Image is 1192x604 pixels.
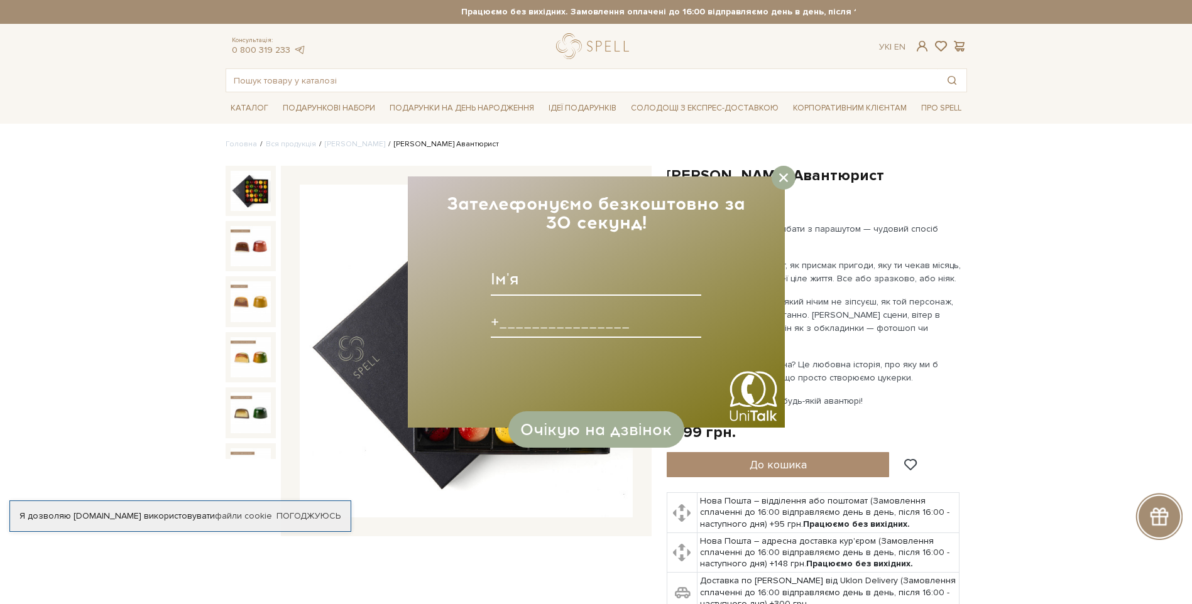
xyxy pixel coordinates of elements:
span: Подарунки на День народження [385,99,539,118]
span: Про Spell [916,99,966,118]
a: callback [728,371,779,421]
span: До кошика [750,458,807,472]
p: [PERSON_NAME] Авантюрист, як присмак пригоди, яку ти чекав місяць, планував рік, а мріяв про неї ... [667,259,961,285]
span: Очікую на дзвінок [520,420,671,439]
b: Працюємо без вихідних. [803,519,910,529]
span: Подарункові набори [278,99,380,118]
button: Пошук товару у каталозі [938,69,966,92]
a: файли cookie [215,510,272,521]
img: Сет цукерок Авантюрист [231,448,271,488]
img: Сет цукерок Авантюрист [231,337,271,377]
div: Я дозволяю [DOMAIN_NAME] використовувати [10,510,351,522]
a: logo [556,33,635,59]
a: 0 800 319 233 [232,45,290,55]
input: +________________ [491,305,701,338]
p: Spell — надійний партнер у будь-якій авантюрі! [667,394,961,407]
a: En [894,41,905,52]
p: А смак цукерки вишня-бузина? Це любовна історія, про яку ми б написали книжку, але поки що просто... [667,358,961,384]
img: UniTalk [728,371,779,421]
span: Консультація: [232,36,306,45]
b: Працюємо без вихідних. [806,558,913,569]
input: Ім'я [491,263,701,296]
button: До кошика [667,452,890,477]
a: Головна [226,139,257,149]
a: telegram [293,45,306,55]
img: Сет цукерок Авантюрист [231,226,271,266]
p: Манго-маракуйя — це смак, який нічим не зіпсуєш, як той персонаж, що завжди виглядає бездоганно. ... [667,295,961,348]
span: Ідеї подарунків [544,99,621,118]
li: [PERSON_NAME] Авантюрист [385,139,499,150]
img: Сет цукерок Авантюрист [231,392,271,433]
input: Пошук товару у каталозі [226,69,938,92]
strong: Працюємо без вихідних. Замовлення оплачені до 16:00 відправляємо день в день, після 16:00 - насту... [337,6,1078,18]
a: [PERSON_NAME] [325,139,385,149]
span: Каталог [226,99,273,118]
a: Солодощі з експрес-доставкою [626,97,784,119]
p: Для тих, хто вважає, що стрибати з парашутом — чудовий спосіб провести вихідні. [667,222,961,249]
td: Нова Пошта – відділення або поштомат (Замовлення сплаченні до 16:00 відправляємо день в день, піс... [697,493,960,533]
a: Погоджуюсь [276,510,341,522]
h1: [PERSON_NAME] Авантюрист [667,166,967,185]
a: Корпоративним клієнтам [788,97,912,119]
a: Вся продукція [266,139,316,149]
span: Зателефонуємо безкоштовно за 30 секунд! [447,193,745,233]
img: Сет цукерок Авантюрист [300,185,633,517]
span: | [890,41,892,52]
div: 1 199 грн. [667,423,736,442]
td: Нова Пошта – адресна доставка кур'єром (Замовлення сплаченні до 16:00 відправляємо день в день, п... [697,532,960,573]
img: Сет цукерок Авантюрист [231,281,271,321]
img: Сет цукерок Авантюрист [231,171,271,211]
div: Ук [879,41,905,53]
